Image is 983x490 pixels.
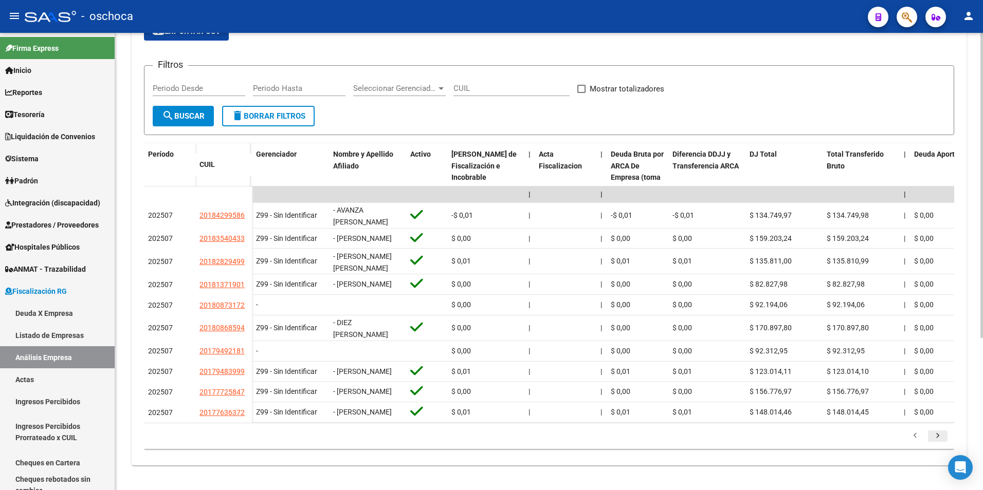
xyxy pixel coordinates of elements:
[256,408,317,416] span: Z99 - Sin Identificar
[827,280,865,288] span: $ 82.827,98
[5,131,95,142] span: Liquidación de Convenios
[8,10,21,22] mat-icon: menu
[827,150,884,170] span: Total Transferido Bruto
[144,143,195,186] datatable-header-cell: Período
[672,280,692,288] span: $ 0,00
[750,324,792,332] span: $ 170.897,80
[827,211,869,219] span: $ 134.749,98
[162,109,174,122] mat-icon: search
[231,109,244,122] mat-icon: delete
[256,324,317,332] span: Z99 - Sin Identificar
[329,143,406,212] datatable-header-cell: Nombre y Apellido Afiliado
[600,211,602,219] span: |
[81,5,133,28] span: - oschoca
[199,301,245,309] span: 20180873172
[148,408,173,417] span: 202507
[333,408,392,416] span: - [PERSON_NAME]
[600,347,602,355] span: |
[529,234,530,242] span: |
[590,83,664,95] span: Mostrar totalizadores
[199,388,245,396] span: 20177725847
[611,234,630,242] span: $ 0,00
[905,430,925,442] a: go to previous page
[600,234,602,242] span: |
[5,87,42,98] span: Reportes
[148,280,173,289] span: 202507
[5,175,38,186] span: Padrón
[529,387,530,395] span: |
[827,234,869,242] span: $ 159.203,24
[672,234,692,242] span: $ 0,00
[750,150,777,158] span: DJ Total
[199,160,215,168] span: CUIL
[199,234,245,242] span: 20183540433
[914,211,934,219] span: $ 0,00
[451,347,471,355] span: $ 0,00
[827,367,869,375] span: $ 123.014,10
[451,408,471,416] span: $ 0,01
[962,10,975,22] mat-icon: person
[914,234,934,242] span: $ 0,00
[529,211,530,219] span: |
[451,150,517,182] span: [PERSON_NAME] de Fiscalización e Incobrable
[195,154,252,176] datatable-header-cell: CUIL
[353,84,436,93] span: Seleccionar Gerenciador
[529,408,530,416] span: |
[611,324,630,332] span: $ 0,00
[948,455,973,480] div: Open Intercom Messenger
[750,300,788,309] span: $ 92.194,06
[256,280,317,288] span: Z99 - Sin Identificar
[827,347,865,355] span: $ 92.312,95
[222,106,315,126] button: Borrar Filtros
[600,300,602,309] span: |
[148,211,173,219] span: 202507
[611,347,630,355] span: $ 0,00
[904,211,905,219] span: |
[904,324,905,332] span: |
[827,408,869,416] span: $ 148.014,45
[256,347,258,355] span: -
[928,430,948,442] a: go to next page
[904,150,906,158] span: |
[256,387,317,395] span: Z99 - Sin Identificar
[672,150,739,170] span: Diferencia DDJJ y Transferencia ARCA
[5,219,99,231] span: Prestadores / Proveedores
[904,367,905,375] span: |
[750,387,792,395] span: $ 156.776,97
[529,257,530,265] span: |
[611,300,630,309] span: $ 0,00
[256,257,317,265] span: Z99 - Sin Identificar
[611,408,630,416] span: $ 0,01
[410,150,431,158] span: Activo
[231,111,305,121] span: Borrar Filtros
[5,241,80,253] span: Hospitales Públicos
[5,286,67,297] span: Fiscalización RG
[668,143,745,212] datatable-header-cell: Diferencia DDJJ y Transferencia ARCA
[600,408,602,416] span: |
[252,143,329,212] datatable-header-cell: Gerenciador
[600,387,602,395] span: |
[447,143,524,212] datatable-header-cell: Deuda Bruta Neto de Fiscalización e Incobrable
[600,150,603,158] span: |
[914,280,934,288] span: $ 0,00
[611,387,630,395] span: $ 0,00
[904,300,905,309] span: |
[451,324,471,332] span: $ 0,00
[5,43,59,54] span: Firma Express
[672,300,692,309] span: $ 0,00
[745,143,823,212] datatable-header-cell: DJ Total
[148,347,173,355] span: 202507
[672,257,692,265] span: $ 0,01
[611,211,632,219] span: -$ 0,01
[524,143,535,212] datatable-header-cell: |
[451,300,471,309] span: $ 0,00
[904,408,905,416] span: |
[827,257,869,265] span: $ 135.810,99
[827,300,865,309] span: $ 92.194,06
[827,324,869,332] span: $ 170.897,80
[152,27,221,36] span: Exportar CSV
[529,367,530,375] span: |
[529,150,531,158] span: |
[750,347,788,355] span: $ 92.312,95
[451,280,471,288] span: $ 0,00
